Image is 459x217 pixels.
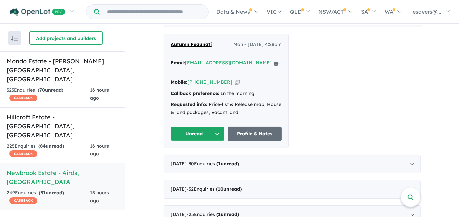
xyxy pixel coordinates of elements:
span: 1 [218,161,221,167]
span: - 30 Enquir ies [187,161,239,167]
a: [EMAIL_ADDRESS][DOMAIN_NAME] [185,60,272,66]
span: 16 hours ago [90,87,109,101]
button: Copy [274,59,279,66]
span: esayers@... [413,8,441,15]
span: 16 hours ago [90,143,109,157]
strong: ( unread) [39,190,64,196]
div: 225 Enquir ies [7,142,90,158]
a: Autumn Feaunati [171,41,212,49]
a: Profile & Notes [228,127,282,141]
strong: Requested info: [171,101,207,107]
strong: Callback preference: [171,90,219,96]
img: sort.svg [11,36,18,41]
img: Openlot PRO Logo White [10,8,65,16]
span: 70 [39,87,45,93]
strong: ( unread) [216,161,239,167]
strong: ( unread) [216,186,242,192]
div: [DATE] [164,180,421,199]
span: 10 [218,186,223,192]
button: Copy [235,79,240,86]
div: Price-list & Release map, House & land packages, Vacant land [171,101,282,117]
span: 84 [40,143,46,149]
button: Add projects and builders [29,31,103,45]
span: CASHBACK [9,150,37,157]
div: 323 Enquir ies [7,86,90,102]
a: [PHONE_NUMBER] [187,79,232,85]
h5: Mondo Estate - [PERSON_NAME][GEOGRAPHIC_DATA] , [GEOGRAPHIC_DATA] [7,57,118,84]
button: Unread [171,127,225,141]
span: CASHBACK [9,95,37,101]
h5: Hillcroft Estate - [GEOGRAPHIC_DATA] , [GEOGRAPHIC_DATA] [7,113,118,140]
strong: Mobile: [171,79,187,85]
input: Try estate name, suburb, builder or developer [101,5,207,19]
span: CASHBACK [9,197,37,204]
div: In the morning [171,90,282,98]
span: Mon - [DATE] 4:28pm [233,41,282,49]
strong: Email: [171,60,185,66]
span: 18 hours ago [90,190,109,204]
div: [DATE] [164,155,421,173]
div: 249 Enquir ies [7,189,90,205]
h5: Newbrook Estate - Airds , [GEOGRAPHIC_DATA] [7,168,118,186]
strong: ( unread) [38,87,63,93]
span: - 32 Enquir ies [187,186,242,192]
span: Autumn Feaunati [171,41,212,47]
strong: ( unread) [38,143,64,149]
span: 51 [40,190,46,196]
